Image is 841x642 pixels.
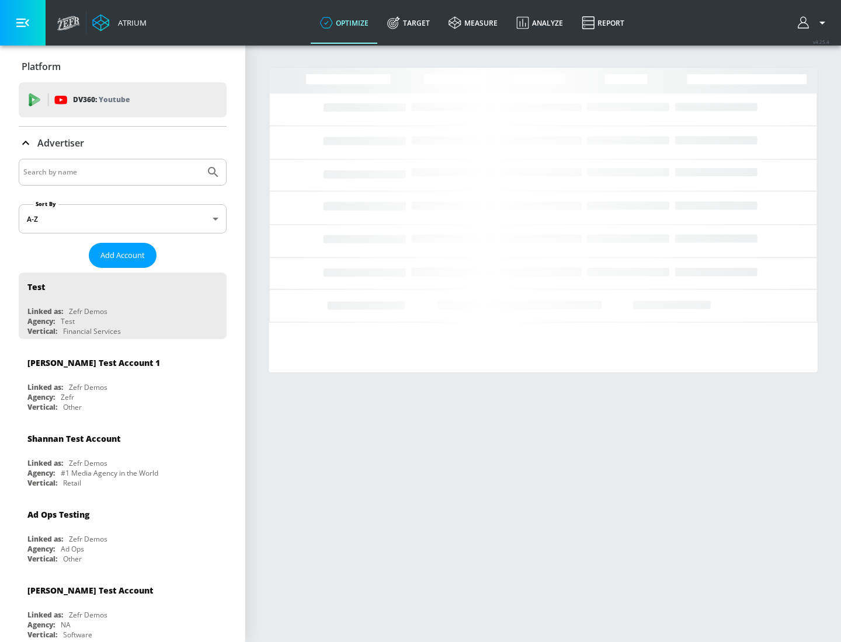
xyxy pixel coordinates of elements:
[27,630,57,640] div: Vertical:
[19,127,227,159] div: Advertiser
[19,82,227,117] div: DV360: Youtube
[19,348,227,415] div: [PERSON_NAME] Test Account 1Linked as:Zefr DemosAgency:ZefrVertical:Other
[19,500,227,567] div: Ad Ops TestingLinked as:Zefr DemosAgency:Ad OpsVertical:Other
[19,424,227,491] div: Shannan Test AccountLinked as:Zefr DemosAgency:#1 Media Agency in the WorldVertical:Retail
[113,18,147,28] div: Atrium
[61,544,84,554] div: Ad Ops
[27,433,120,444] div: Shannan Test Account
[69,534,107,544] div: Zefr Demos
[99,93,130,106] p: Youtube
[27,509,89,520] div: Ad Ops Testing
[27,468,55,478] div: Agency:
[61,316,75,326] div: Test
[63,326,121,336] div: Financial Services
[69,306,107,316] div: Zefr Demos
[33,200,58,208] label: Sort By
[61,468,158,478] div: #1 Media Agency in the World
[572,2,634,44] a: Report
[27,402,57,412] div: Vertical:
[92,14,147,32] a: Atrium
[69,382,107,392] div: Zefr Demos
[27,534,63,544] div: Linked as:
[27,316,55,326] div: Agency:
[27,281,45,292] div: Test
[22,60,61,73] p: Platform
[89,243,157,268] button: Add Account
[19,204,227,233] div: A-Z
[27,544,55,554] div: Agency:
[27,306,63,316] div: Linked as:
[27,357,160,368] div: [PERSON_NAME] Test Account 1
[27,382,63,392] div: Linked as:
[73,93,130,106] p: DV360:
[27,610,63,620] div: Linked as:
[27,326,57,336] div: Vertical:
[37,137,84,149] p: Advertiser
[27,554,57,564] div: Vertical:
[69,458,107,468] div: Zefr Demos
[311,2,378,44] a: optimize
[813,39,829,45] span: v 4.25.4
[63,554,82,564] div: Other
[378,2,439,44] a: Target
[63,478,81,488] div: Retail
[19,273,227,339] div: TestLinked as:Zefr DemosAgency:TestVertical:Financial Services
[27,458,63,468] div: Linked as:
[61,392,74,402] div: Zefr
[63,630,92,640] div: Software
[507,2,572,44] a: Analyze
[27,620,55,630] div: Agency:
[439,2,507,44] a: measure
[63,402,82,412] div: Other
[19,50,227,83] div: Platform
[27,478,57,488] div: Vertical:
[23,165,200,180] input: Search by name
[61,620,71,630] div: NA
[69,610,107,620] div: Zefr Demos
[27,392,55,402] div: Agency:
[100,249,145,262] span: Add Account
[27,585,153,596] div: [PERSON_NAME] Test Account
